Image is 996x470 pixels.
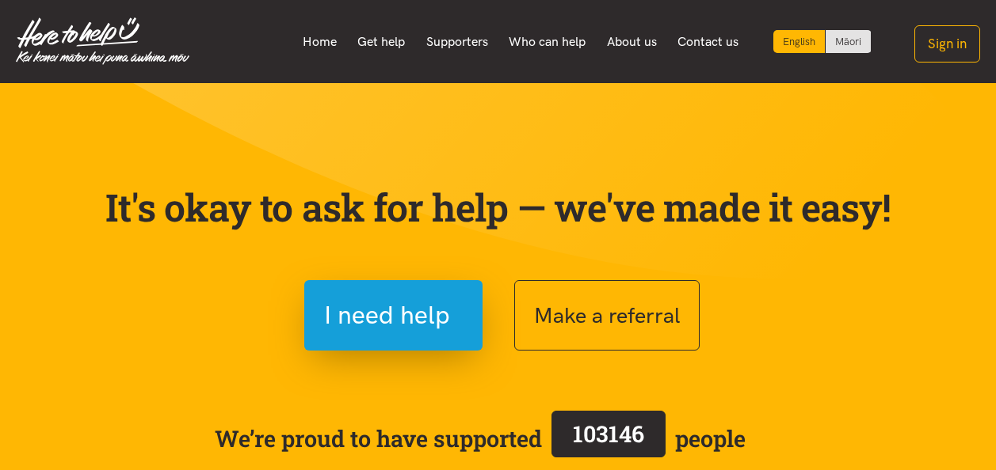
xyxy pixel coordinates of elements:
a: Home [292,25,347,59]
button: I need help [304,280,483,351]
a: Supporters [415,25,498,59]
span: 103146 [573,419,644,449]
a: Contact us [667,25,750,59]
a: 103146 [542,407,675,469]
p: It's okay to ask for help — we've made it easy! [102,184,895,230]
div: Language toggle [773,30,872,53]
a: Switch to Te Reo Māori [826,30,871,53]
a: About us [597,25,668,59]
button: Sign in [914,25,980,63]
a: Who can help [498,25,597,59]
span: We’re proud to have supported people [215,407,746,469]
span: I need help [324,295,450,335]
img: Home [16,17,189,65]
button: Make a referral [514,280,700,351]
div: Current language [773,30,826,53]
a: Get help [347,25,416,59]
